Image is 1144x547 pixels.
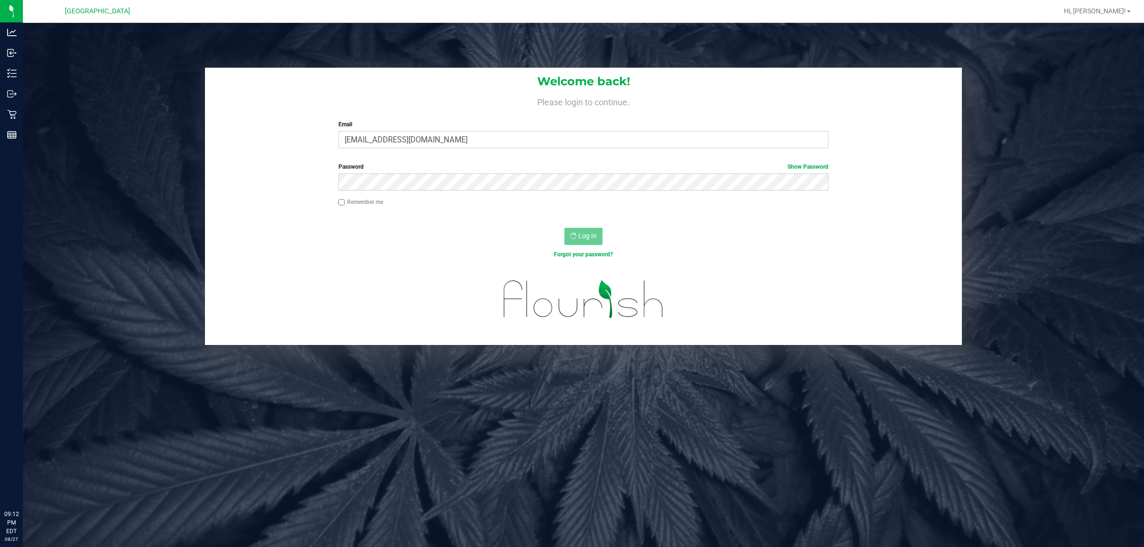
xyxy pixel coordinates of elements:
[7,69,17,78] inline-svg: Inventory
[7,110,17,119] inline-svg: Retail
[205,75,962,88] h1: Welcome back!
[7,48,17,58] inline-svg: Inbound
[578,232,597,240] span: Log In
[338,198,383,206] label: Remember me
[205,95,962,107] h4: Please login to continue.
[7,89,17,99] inline-svg: Outbound
[4,536,19,543] p: 08/27
[65,7,130,15] span: [GEOGRAPHIC_DATA]
[7,28,17,37] inline-svg: Analytics
[338,120,829,129] label: Email
[4,510,19,536] p: 09:12 PM EDT
[564,228,603,245] button: Log In
[489,269,678,330] img: flourish_logo.svg
[1064,7,1126,15] span: Hi, [PERSON_NAME]!
[338,163,364,170] span: Password
[554,251,613,258] a: Forgot your password?
[787,163,828,170] a: Show Password
[338,199,345,206] input: Remember me
[7,130,17,140] inline-svg: Reports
